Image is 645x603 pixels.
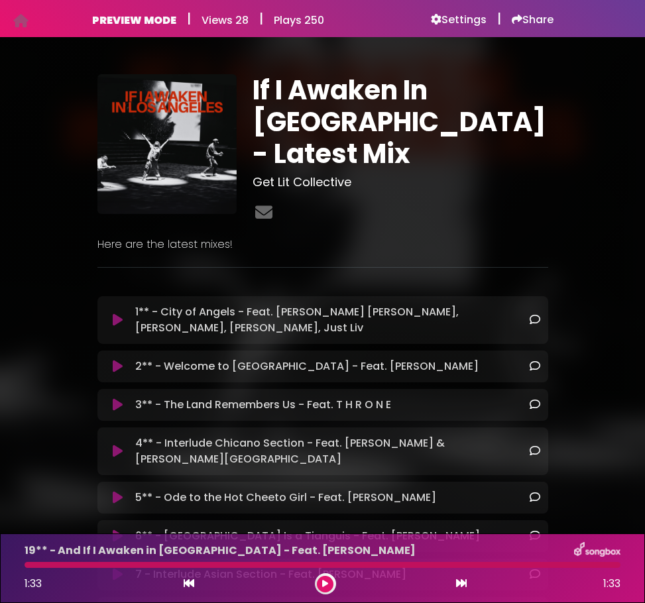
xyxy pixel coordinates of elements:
h1: If I Awaken In [GEOGRAPHIC_DATA] - Latest Mix [253,74,548,170]
p: 1** - City of Angels - Feat. [PERSON_NAME] [PERSON_NAME], [PERSON_NAME], [PERSON_NAME], Just Liv [135,304,529,336]
p: 3** - The Land Remembers Us - Feat. T H R O N E [135,397,391,413]
h6: PREVIEW MODE [92,14,176,27]
img: jpqCGvsiRDGDrW28OCCq [97,74,237,214]
h5: | [259,11,263,27]
p: 2** - Welcome to [GEOGRAPHIC_DATA] - Feat. [PERSON_NAME] [135,358,479,374]
h5: | [497,11,501,27]
a: Share [512,13,554,27]
p: 6** - [GEOGRAPHIC_DATA] Is a Tianguis - Feat. [PERSON_NAME] [135,528,480,544]
p: 4** - Interlude Chicano Section - Feat. [PERSON_NAME] & [PERSON_NAME][GEOGRAPHIC_DATA] [135,435,529,467]
a: Settings [431,13,487,27]
h6: Views 28 [202,14,249,27]
span: 1:33 [603,576,620,592]
p: 19** - And If I Awaken in [GEOGRAPHIC_DATA] - Feat. [PERSON_NAME] [25,543,416,559]
p: 5** - Ode to the Hot Cheeto Girl - Feat. [PERSON_NAME] [135,490,436,506]
p: Here are the latest mixes! [97,237,548,252]
span: 1:33 [25,576,42,591]
h6: Plays 250 [274,14,324,27]
h3: Get Lit Collective [253,175,548,190]
h5: | [187,11,191,27]
img: songbox-logo-white.png [574,542,620,559]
